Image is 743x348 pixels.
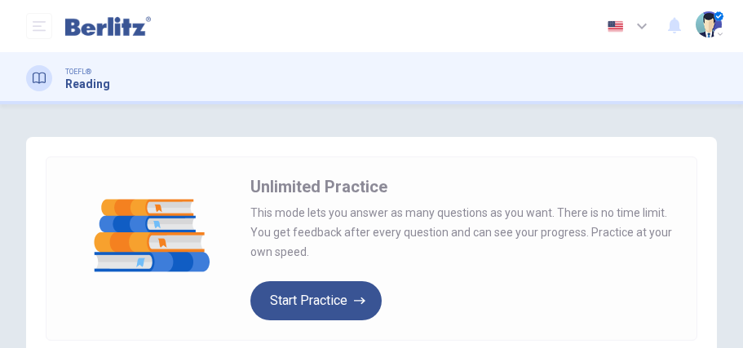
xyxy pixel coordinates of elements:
[65,77,110,90] h1: Reading
[250,203,677,262] span: This mode lets you answer as many questions as you want. There is no time limit. You get feedback...
[250,281,382,320] button: Start Practice
[65,66,91,77] span: TOEFL®
[605,20,626,33] img: en
[26,13,52,39] button: open mobile menu
[250,177,387,196] span: Unlimited Practice
[696,11,722,37] img: Profile picture
[65,10,151,42] img: Berlitz Latam logo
